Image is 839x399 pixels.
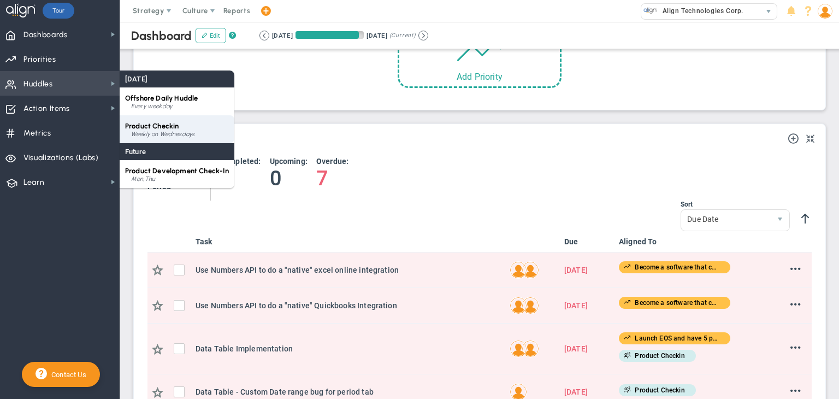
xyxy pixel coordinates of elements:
h4: 0 [270,166,308,190]
span: Learn [23,171,44,194]
button: Go to previous period [259,31,269,40]
span: Contact Us [47,371,86,379]
img: Assigned To: Vikas Madde [510,297,527,314]
img: 203357.Person.photo [818,4,832,19]
th: Due [560,231,615,253]
th: Aligned To [615,231,746,253]
div: Future [120,143,234,160]
div: Data Table Implementation [196,343,501,355]
span: Dashboards [23,24,68,46]
span: Due Date [681,210,771,228]
span: Product Development Check-In [125,167,229,175]
span: Huddles [23,73,53,96]
h4: 0 [220,166,261,190]
span: Product Checkin [125,122,179,130]
div: Period Progress: 93% Day 85 of 91 with 6 remaining. [296,31,364,39]
h4: Upcoming: [270,156,308,166]
div: [DATE] [272,31,293,40]
img: Created By: Brook Davis [522,340,539,357]
div: Use Numbers API to do a "native" Quickbooks Integration [196,299,501,311]
img: 10991.Company.photo [643,4,657,17]
span: Offshore Daily Huddle [125,94,198,102]
span: Product Checkin [632,351,684,359]
img: Assigned To: Vikas Madde [510,261,527,279]
span: select [771,210,789,231]
span: [DATE] [564,265,588,274]
img: Created By: Brook Davis [522,261,539,279]
span: Period [147,182,171,191]
div: [DATE] [120,71,234,87]
span: Visualizations (Labs) [23,146,99,169]
div: Every weekday [131,103,229,110]
span: Action Items [23,97,70,120]
button: Go to next period [418,31,428,40]
h4: Completed: [220,156,261,166]
h4: 7 [316,166,348,190]
span: select [761,4,777,19]
div: Data Table - Custom Date range bug for period tab [196,386,501,398]
span: Launch EOS and have 5 paying EOS customers [632,335,777,342]
img: 53178.Person.photo [522,297,539,314]
span: [DATE] [564,388,588,396]
div: Sort [681,201,790,208]
span: Metrics [23,122,51,145]
span: [DATE] [564,301,588,309]
h4: Overdue: [316,156,348,166]
span: Culture [182,7,208,15]
div: Weekly on Wednesdays [131,131,229,138]
span: Priorities [23,48,56,71]
div: [DATE] [367,31,387,40]
th: Task [191,231,505,253]
div: Mon,Thu [131,176,229,183]
button: Edit [196,28,226,43]
span: (Current) [389,31,416,40]
img: Assigned To: Vikas Madde [510,340,527,357]
span: Dashboard [131,28,192,43]
span: Product Checkin [632,386,684,394]
span: [DATE] [564,344,588,353]
div: Add Priority [399,72,560,82]
div: Use Numbers API to do a "native" excel online integration [196,263,501,275]
span: Align Technologies Corp. [657,4,743,18]
span: Strategy [133,7,164,15]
